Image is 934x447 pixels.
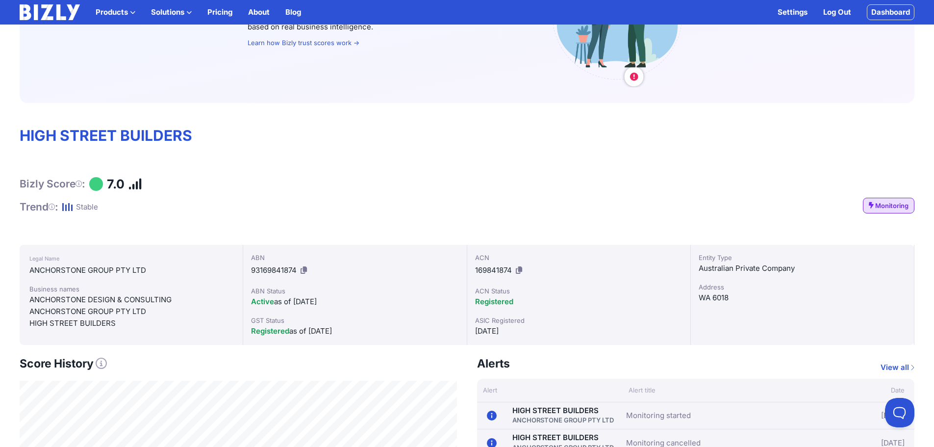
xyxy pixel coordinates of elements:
[475,297,513,306] span: Registered
[699,282,906,292] div: Address
[477,357,510,371] h3: Alerts
[248,6,270,18] a: About
[475,316,682,325] div: ASIC Registered
[823,6,851,18] a: Log Out
[475,286,682,296] div: ACN Status
[251,253,458,263] div: ABN
[623,385,841,395] div: Alert title
[885,398,914,427] iframe: Toggle Customer Support
[477,385,623,395] div: Alert
[867,4,914,20] a: Dashboard
[20,178,85,190] h1: Bizly Score :
[251,316,458,325] div: GST Status
[29,317,233,329] div: HIGH STREET BUILDERS
[248,39,359,47] a: Learn how Bizly trust scores work →
[626,410,691,421] a: Monitoring started
[251,286,458,296] div: ABN Status
[699,263,906,274] div: Australian Private Company
[863,198,914,213] a: Monitoring
[76,201,98,213] div: Stable
[29,253,233,264] div: Legal Name
[96,6,135,18] button: Products
[475,253,682,263] div: ACN
[475,265,512,275] span: 169841874
[778,6,808,18] a: Settings
[512,415,614,425] div: ANCHORSTONE GROUP PTY LTD
[875,201,909,210] span: Monitoring
[29,306,233,317] div: ANCHORSTONE GROUP PTY LTD
[475,325,682,337] div: [DATE]
[151,6,192,18] button: Solutions
[20,127,914,145] h1: HIGH STREET BUILDERS
[512,406,614,425] a: HIGH STREET BUILDERSANCHORSTONE GROUP PTY LTD
[107,177,125,192] h1: 7.0
[699,253,906,263] div: Entity Type
[835,406,905,425] div: [DATE]
[29,264,233,276] div: ANCHORSTONE GROUP PTY LTD
[251,297,274,306] span: Active
[29,294,233,306] div: ANCHORSTONE DESIGN & CONSULTING
[251,326,289,336] span: Registered
[881,362,914,373] a: View all
[20,357,457,371] h2: Score History
[20,201,58,213] h1: Trend :
[207,6,232,18] a: Pricing
[251,296,458,308] div: as of [DATE]
[251,265,297,275] span: 93169841874
[699,292,906,304] div: WA 6018
[285,6,301,18] a: Blog
[841,385,914,395] div: Date
[251,325,458,337] div: as of [DATE]
[29,284,233,294] div: Business names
